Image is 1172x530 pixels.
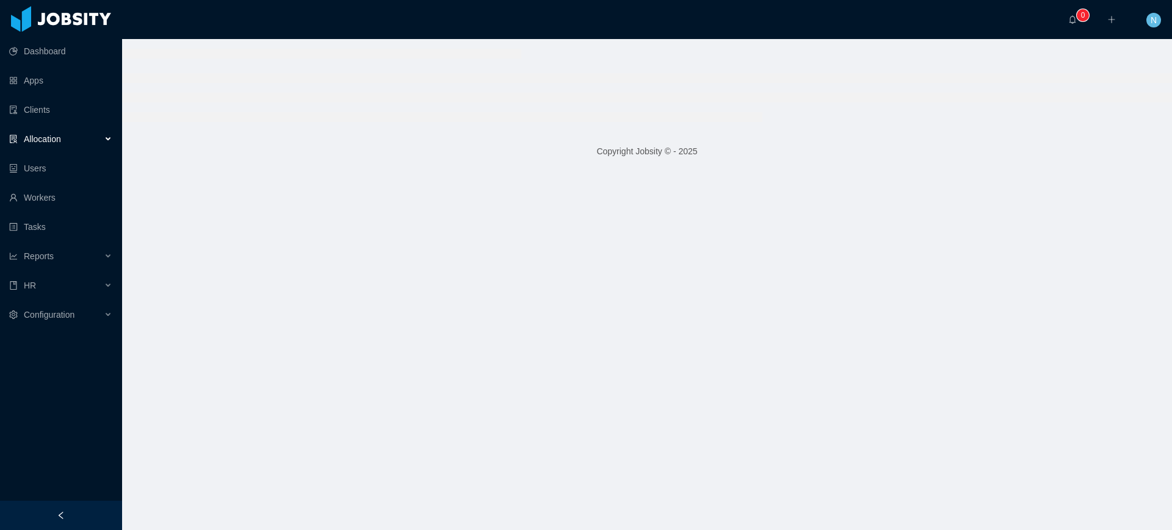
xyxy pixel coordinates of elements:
[9,98,112,122] a: icon: auditClients
[9,39,112,63] a: icon: pie-chartDashboard
[9,135,18,143] i: icon: solution
[9,185,112,210] a: icon: userWorkers
[1077,9,1089,21] sup: 0
[1068,15,1077,24] i: icon: bell
[9,252,18,260] i: icon: line-chart
[1151,13,1157,27] span: N
[9,68,112,93] a: icon: appstoreApps
[1107,15,1116,24] i: icon: plus
[122,131,1172,173] footer: Copyright Jobsity © - 2025
[9,156,112,181] a: icon: robotUsers
[24,281,36,290] span: HR
[24,251,54,261] span: Reports
[24,134,61,144] span: Allocation
[9,281,18,290] i: icon: book
[9,310,18,319] i: icon: setting
[24,310,74,320] span: Configuration
[9,215,112,239] a: icon: profileTasks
